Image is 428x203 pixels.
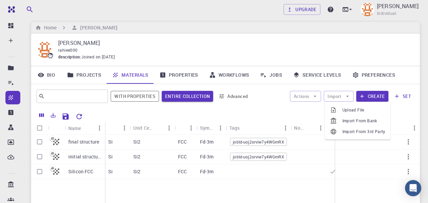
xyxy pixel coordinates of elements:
[59,110,72,123] button: Save Explorer Settings
[377,10,396,17] span: Individual
[41,24,57,31] h6: Home
[133,121,153,134] div: Unit Cell Formula
[77,24,117,31] h6: [PERSON_NAME]
[58,39,409,47] p: [PERSON_NAME]
[356,91,388,102] button: Create
[178,138,187,145] p: FCC
[342,118,385,124] span: Import From Bank
[230,154,286,160] span: jobId-uoj2orviw7y4WGmRX
[230,139,286,145] span: jobId-uoj2orviw7y4WGmRX
[377,2,419,10] p: [PERSON_NAME]
[34,24,119,31] nav: breadcrumb
[68,153,102,160] p: initial structure
[68,138,99,145] p: final structure
[324,91,353,102] button: Import
[68,168,94,175] p: Silicon FCC
[48,122,65,135] div: Icon
[162,91,213,102] button: Entire collection
[164,123,175,133] button: Menu
[229,121,240,134] div: Tags
[58,54,81,60] span: description :
[342,128,385,135] span: Import From 3rd Party
[31,66,62,84] a: Bio
[62,66,107,84] a: Projects
[130,121,175,134] div: Unit Cell Formula
[254,66,288,84] a: Jobs
[284,4,320,15] a: Upgrade
[200,138,214,145] p: Fd-3m
[290,91,321,102] button: Actions
[186,123,197,133] button: Menu
[342,107,385,113] span: Upload File
[216,91,251,102] button: Advanced
[153,123,164,133] button: Sort
[107,66,154,84] a: Materials
[81,54,115,60] span: Joined on [DATE]
[391,91,414,102] button: set
[178,123,189,133] button: Sort
[111,91,159,102] span: Show only materials with calculated properties
[347,66,401,84] a: Preferences
[240,123,250,133] button: Sort
[108,153,113,160] p: Si
[65,122,105,135] div: Name
[133,153,140,160] p: Si2
[175,121,197,134] div: Lattice
[108,168,113,175] p: Si
[409,123,420,133] button: Menu
[72,110,86,123] button: Reset Explorer Settings
[200,153,214,160] p: Fd-3m
[133,138,140,145] p: Si2
[304,123,315,133] button: Sort
[68,122,81,135] div: Name
[294,121,304,134] div: Non-periodic
[108,138,113,145] p: Si
[215,123,226,133] button: Menu
[133,168,140,175] p: Si2
[280,123,291,133] button: Menu
[178,168,187,175] p: FCC
[200,168,214,175] p: Fd-3m
[154,66,204,84] a: Properties
[405,180,421,196] div: Open Intercom Messenger
[204,66,255,84] a: Workflows
[197,121,226,134] div: Symmetry
[81,123,92,133] button: Sort
[111,91,159,102] button: With properties
[14,5,38,11] span: Support
[200,121,215,134] div: Symmetry
[119,123,130,133] button: Menu
[108,123,119,133] button: Sort
[58,47,78,53] span: rahiee000
[315,123,326,133] button: Menu
[291,121,326,134] div: Non-periodic
[288,66,347,84] a: Service Levels
[5,6,15,13] img: logo
[178,153,187,160] p: FCC
[361,3,374,16] img: Bhat Raahiee
[36,110,47,121] button: Columns
[47,110,59,121] button: Export
[105,121,130,134] div: Formula
[226,121,291,134] div: Tags
[162,91,213,102] span: Filter throughout whole library including sets (folders)
[94,123,105,133] button: Menu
